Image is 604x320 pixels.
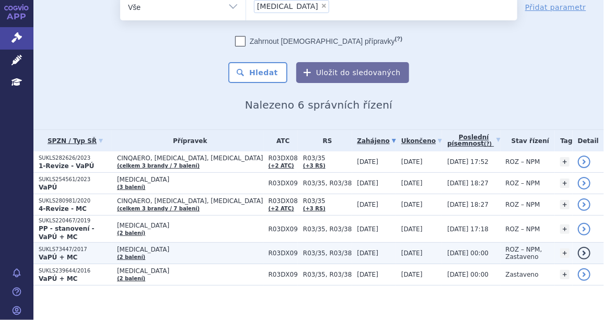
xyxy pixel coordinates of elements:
span: [MEDICAL_DATA] [117,246,263,253]
a: Zahájeno [357,134,396,148]
span: [DATE] [357,201,379,208]
p: SUKLS254561/2023 [39,176,112,183]
span: [DATE] 00:00 [447,250,489,257]
a: Ukončeno [401,134,442,148]
span: R03DX09 [269,271,298,278]
a: detail [578,223,590,235]
p: SUKLS282626/2023 [39,155,112,162]
a: + [560,179,570,188]
a: + [560,200,570,209]
strong: 1-Revize - VaPÚ [39,162,94,170]
a: (2 balení) [117,230,145,236]
a: detail [578,198,590,211]
label: Zahrnout [DEMOGRAPHIC_DATA] přípravky [235,36,402,46]
abbr: (?) [484,141,492,147]
strong: PP - stanovení - VaPÚ + MC [39,225,94,241]
span: [DATE] 17:52 [447,158,489,165]
span: ROZ – NPM [506,180,540,187]
a: (+2 ATC) [269,163,294,169]
a: Přidat parametr [525,2,586,13]
span: R03DX08 [269,155,298,162]
span: CINQAERO, [MEDICAL_DATA], [MEDICAL_DATA] [117,197,263,205]
span: [DATE] [401,158,423,165]
button: Uložit do sledovaných [296,62,409,83]
a: (celkem 3 brandy / 7 balení) [117,163,200,169]
span: R03/35, R03/38 [303,180,352,187]
a: (+3 RS) [303,163,326,169]
span: [MEDICAL_DATA] [117,176,263,183]
p: SUKLS220467/2019 [39,217,112,224]
a: detail [578,268,590,281]
span: × [321,3,327,9]
a: detail [578,177,590,189]
th: Tag [555,130,572,151]
span: R03DX09 [269,226,298,233]
span: R03/35 [303,155,352,162]
span: [DATE] [401,226,423,233]
span: R03/35, R03/38 [303,271,352,278]
span: ROZ – NPM [506,158,540,165]
span: R03DX09 [269,250,298,257]
span: [DATE] 18:27 [447,180,489,187]
span: [DATE] 00:00 [447,271,489,278]
span: [DATE] [401,201,423,208]
a: (2 balení) [117,276,145,281]
span: ROZ – NPM [506,201,540,208]
a: Poslednípísemnost(?) [447,130,500,151]
span: [DATE] [401,180,423,187]
a: (+2 ATC) [269,206,294,211]
span: [MEDICAL_DATA] [257,3,318,10]
th: RS [298,130,352,151]
a: + [560,248,570,258]
span: [DATE] [357,226,379,233]
span: R03/35, R03/38 [303,226,352,233]
th: Přípravek [112,130,263,151]
span: [DATE] [401,271,423,278]
strong: VaPÚ + MC [39,254,77,261]
span: [DATE] [357,271,379,278]
p: SUKLS73447/2017 [39,246,112,253]
span: ROZ – NPM, Zastaveno [506,246,542,260]
a: + [560,270,570,279]
span: R03/35 [303,197,352,205]
a: + [560,224,570,234]
span: [DATE] [401,250,423,257]
a: (3 balení) [117,184,145,190]
span: R03/35, R03/38 [303,250,352,257]
th: Detail [573,130,604,151]
span: [DATE] 17:18 [447,226,489,233]
a: (2 balení) [117,254,145,260]
a: detail [578,156,590,168]
span: [DATE] [357,250,379,257]
span: [DATE] 18:27 [447,201,489,208]
p: SUKLS239644/2016 [39,267,112,275]
span: ROZ – NPM [506,226,540,233]
a: (celkem 3 brandy / 7 balení) [117,206,200,211]
strong: VaPÚ + MC [39,275,77,282]
span: R03DX09 [269,180,298,187]
a: + [560,157,570,167]
p: SUKLS280981/2020 [39,197,112,205]
span: [MEDICAL_DATA] [117,267,263,275]
abbr: (?) [395,35,402,42]
span: Zastaveno [506,271,539,278]
strong: 4-Revize - MC [39,205,87,212]
span: R03DX08 [269,197,298,205]
button: Hledat [228,62,287,83]
span: [MEDICAL_DATA] [117,222,263,229]
a: (+3 RS) [303,206,326,211]
th: ATC [263,130,298,151]
a: SPZN / Typ SŘ [39,134,112,148]
span: CINQAERO, [MEDICAL_DATA], [MEDICAL_DATA] [117,155,263,162]
span: Nalezeno 6 správních řízení [245,99,392,111]
a: detail [578,247,590,259]
strong: VaPÚ [39,184,57,191]
span: [DATE] [357,158,379,165]
span: [DATE] [357,180,379,187]
th: Stav řízení [501,130,555,151]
